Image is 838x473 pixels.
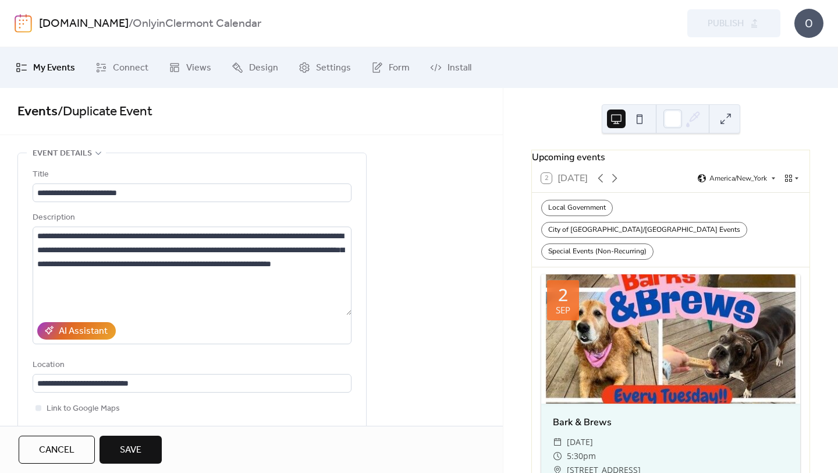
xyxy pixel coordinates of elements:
[421,52,480,83] a: Install
[33,61,75,75] span: My Events
[709,175,767,182] span: America/New_York
[558,286,568,303] div: 2
[541,200,613,216] div: Local Government
[160,52,220,83] a: Views
[37,322,116,340] button: AI Assistant
[532,150,809,164] div: Upcoming events
[33,358,349,372] div: Location
[120,443,141,457] span: Save
[541,415,800,429] div: Bark & Brews
[553,435,562,449] div: ​
[249,61,278,75] span: Design
[129,13,133,35] b: /
[553,449,562,463] div: ​
[223,52,287,83] a: Design
[7,52,84,83] a: My Events
[113,61,148,75] span: Connect
[87,52,157,83] a: Connect
[33,168,349,182] div: Title
[794,9,823,38] div: O
[567,449,596,463] span: 5:30pm
[47,402,120,416] span: Link to Google Maps
[39,443,74,457] span: Cancel
[316,61,351,75] span: Settings
[448,61,471,75] span: Install
[39,13,129,35] a: [DOMAIN_NAME]
[58,99,152,125] span: / Duplicate Event
[556,306,570,315] div: Sep
[33,147,92,161] span: Event details
[133,13,261,35] b: OnlyinClermont Calendar
[186,61,211,75] span: Views
[100,436,162,464] button: Save
[567,435,593,449] span: [DATE]
[19,436,95,464] button: Cancel
[290,52,360,83] a: Settings
[33,211,349,225] div: Description
[389,61,410,75] span: Form
[59,324,108,338] div: AI Assistant
[541,243,654,260] div: Special Events (Non-Recurring)
[15,14,32,33] img: logo
[541,222,747,238] div: City of [GEOGRAPHIC_DATA]/[GEOGRAPHIC_DATA] Events
[363,52,418,83] a: Form
[17,99,58,125] a: Events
